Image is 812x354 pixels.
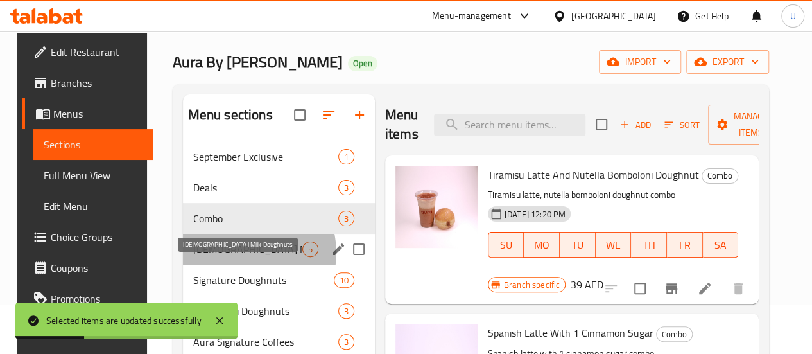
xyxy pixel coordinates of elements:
[193,334,338,350] span: Aura Signature Coffees
[723,273,754,304] button: delete
[302,242,318,257] div: items
[44,137,143,152] span: Sections
[432,8,511,24] div: Menu-management
[338,180,354,195] div: items
[313,100,344,130] span: Sort sections
[524,232,560,258] button: MO
[334,272,354,288] div: items
[571,276,603,294] h6: 39 AED
[696,54,759,70] span: export
[339,305,354,317] span: 3
[395,166,478,248] img: Tiramisu Latte And Nutella Bomboloni Doughnut
[22,37,153,67] a: Edit Restaurant
[615,115,656,135] button: Add
[51,291,143,306] span: Promotions
[33,129,153,160] a: Sections
[22,252,153,283] a: Coupons
[44,199,143,214] span: Edit Menu
[338,334,354,350] div: items
[193,180,338,195] span: Deals
[33,160,153,191] a: Full Menu View
[703,232,739,258] button: SA
[193,303,338,319] span: Bomboloni Doughnuts
[22,67,153,98] a: Branches
[183,203,375,234] div: Combo3
[183,265,375,296] div: Signature Doughnuts10
[667,232,703,258] button: FR
[339,182,354,194] span: 3
[686,50,769,74] button: export
[672,236,698,254] span: FR
[560,232,596,258] button: TU
[51,260,143,276] span: Coupons
[488,187,738,203] p: Tiramisu latte, nutella bomboloni doughnut combo
[488,323,653,342] span: Spanish Latte With 1 Cinnamon Sugar
[661,115,703,135] button: Sort
[488,232,524,258] button: SU
[348,58,377,69] span: Open
[338,303,354,319] div: items
[348,56,377,71] div: Open
[596,232,632,258] button: WE
[183,234,375,265] div: [DEMOGRAPHIC_DATA] Milk Doughnuts5edit
[339,213,354,225] span: 3
[656,326,693,342] div: Combo
[636,236,662,254] span: TH
[51,229,143,245] span: Choice Groups
[22,222,153,252] a: Choice Groups
[702,168,738,184] div: Combo
[344,100,375,130] button: Add section
[188,105,273,125] h2: Menu sections
[626,275,653,302] span: Select to update
[702,168,738,183] span: Combo
[334,274,354,287] span: 10
[494,236,519,254] span: SU
[51,75,143,91] span: Branches
[697,281,713,296] a: Edit menu item
[601,236,626,254] span: WE
[51,44,143,60] span: Edit Restaurant
[790,9,795,23] span: U
[499,279,565,291] span: Branch specific
[656,115,708,135] span: Sort items
[193,211,338,226] span: Combo
[529,236,555,254] span: MO
[656,273,687,304] button: Branch-specific-item
[718,109,784,141] span: Manage items
[609,54,671,70] span: import
[193,242,302,257] span: [DEMOGRAPHIC_DATA] Milk Doughnuts
[22,98,153,129] a: Menus
[488,165,699,184] span: Tiramisu Latte And Nutella Bomboloni Doughnut
[385,105,419,144] h2: Menu items
[22,283,153,314] a: Promotions
[303,243,318,256] span: 5
[193,149,338,164] span: September Exclusive
[46,314,202,328] div: Selected items are updated successfully
[708,236,734,254] span: SA
[618,118,653,132] span: Add
[339,151,354,163] span: 1
[499,208,571,220] span: [DATE] 12:20 PM
[571,9,656,23] div: [GEOGRAPHIC_DATA]
[44,168,143,183] span: Full Menu View
[599,50,681,74] button: import
[183,296,375,326] div: Bomboloni Doughnuts3
[615,115,656,135] span: Add item
[339,336,354,348] span: 3
[434,114,585,136] input: search
[183,172,375,203] div: Deals3
[193,272,334,288] span: Signature Doughnuts
[338,149,354,164] div: items
[565,236,591,254] span: TU
[286,102,313,128] span: Select all sections
[183,141,375,172] div: September Exclusive1
[53,106,143,121] span: Menus
[657,327,692,342] span: Combo
[588,111,615,138] span: Select section
[708,105,794,145] button: Manage items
